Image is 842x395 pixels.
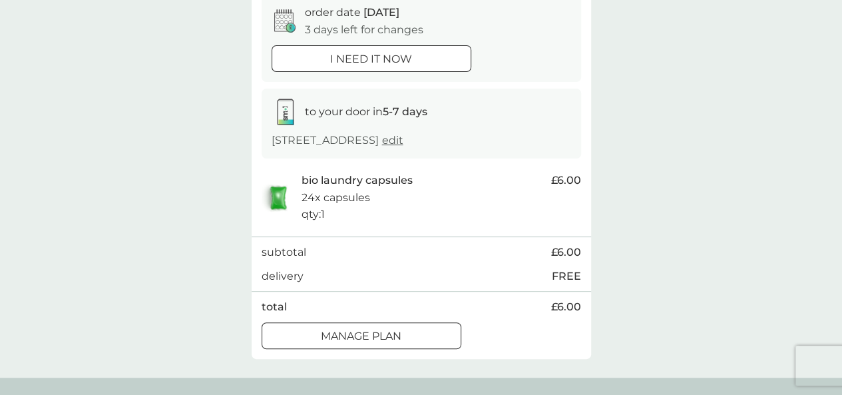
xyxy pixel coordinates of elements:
p: total [262,298,287,316]
p: 3 days left for changes [305,21,423,39]
button: Manage plan [262,322,461,349]
span: [DATE] [363,6,399,19]
p: subtotal [262,244,306,261]
p: 24x capsules [302,189,370,206]
button: i need it now [272,45,471,72]
p: FREE [552,268,581,285]
p: delivery [262,268,304,285]
p: [STREET_ADDRESS] [272,132,403,149]
strong: 5-7 days [383,105,427,118]
span: to your door in [305,105,427,118]
span: £6.00 [551,244,581,261]
p: order date [305,4,399,21]
p: i need it now [330,51,412,68]
span: £6.00 [551,172,581,189]
p: Manage plan [321,328,401,345]
p: bio laundry capsules [302,172,413,189]
a: edit [382,134,403,147]
p: qty : 1 [302,206,325,223]
span: £6.00 [551,298,581,316]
